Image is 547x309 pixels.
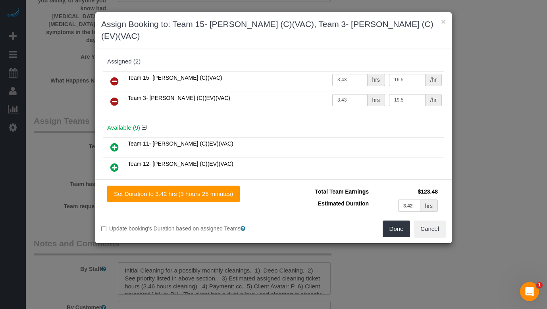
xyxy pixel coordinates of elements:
h4: Available (9) [107,125,440,131]
span: Team 3- [PERSON_NAME] (C)(EV)(VAC) [128,95,230,101]
button: Set Duration to 3.42 hrs (3 hours 25 minutes) [107,186,240,202]
span: 1 [536,282,543,288]
span: Team 12- [PERSON_NAME] (C)(EV)(VAC) [128,161,233,167]
div: /hr [426,94,442,106]
iframe: Intercom live chat [520,282,539,301]
td: Total Team Earnings [279,186,371,198]
label: Update booking's Duration based on assigned Teams [101,225,268,232]
div: /hr [426,74,442,86]
td: $123.48 [371,186,440,198]
h3: Assign Booking to: Team 15- [PERSON_NAME] (C)(VAC), Team 3- [PERSON_NAME] (C)(EV)(VAC) [101,18,446,42]
div: hrs [420,200,438,212]
span: Team 15- [PERSON_NAME] (C)(VAC) [128,75,222,81]
button: × [441,17,446,26]
div: hrs [368,74,385,86]
span: Team 11- [PERSON_NAME] (C)(EV)(VAC) [128,140,233,147]
span: Estimated Duration [318,200,369,207]
div: Assigned (2) [107,58,440,65]
div: hrs [368,94,385,106]
button: Cancel [414,221,446,237]
input: Update booking's Duration based on assigned Teams [101,226,106,231]
button: Done [383,221,410,237]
